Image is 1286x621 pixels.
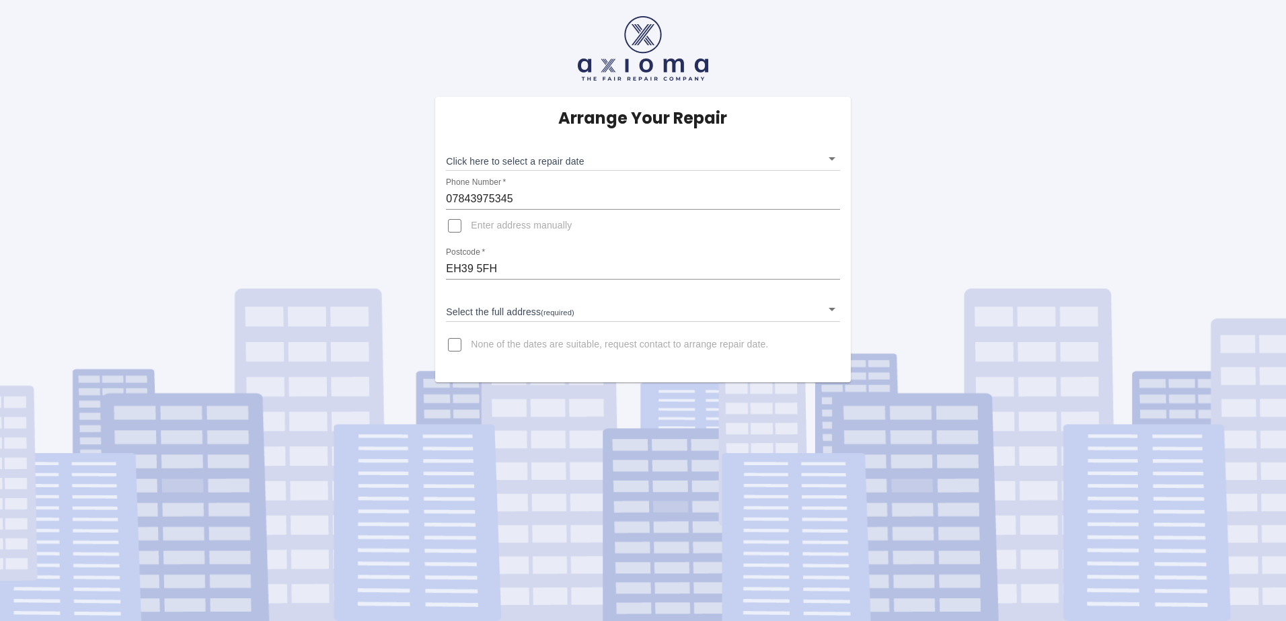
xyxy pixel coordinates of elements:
[471,338,768,351] span: None of the dates are suitable, request contact to arrange repair date.
[471,219,572,233] span: Enter address manually
[578,16,708,81] img: axioma
[446,177,506,188] label: Phone Number
[558,108,727,129] h5: Arrange Your Repair
[446,247,485,258] label: Postcode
